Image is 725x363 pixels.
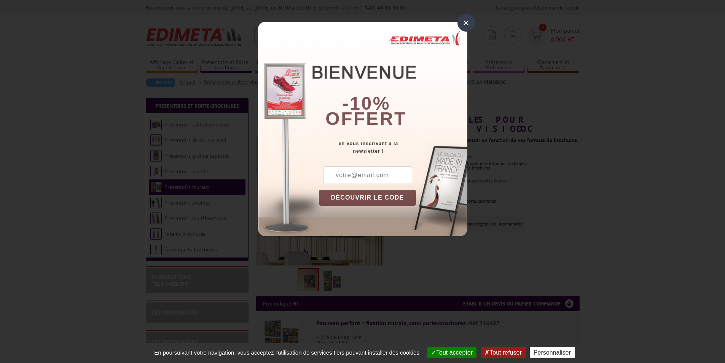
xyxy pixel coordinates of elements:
div: en vous inscrivant à la newsletter ! [319,140,467,155]
font: offert [325,109,407,129]
input: votre@email.com [323,166,412,184]
div: × [457,14,475,32]
b: -10% [343,93,390,114]
button: DÉCOUVRIR LE CODE [319,190,416,206]
button: Personnaliser (fenêtre modale) [530,347,575,358]
button: Tout refuser [481,347,525,358]
span: En poursuivant votre navigation, vous acceptez l'utilisation de services tiers pouvant installer ... [150,349,423,356]
button: Tout accepter [427,347,476,358]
